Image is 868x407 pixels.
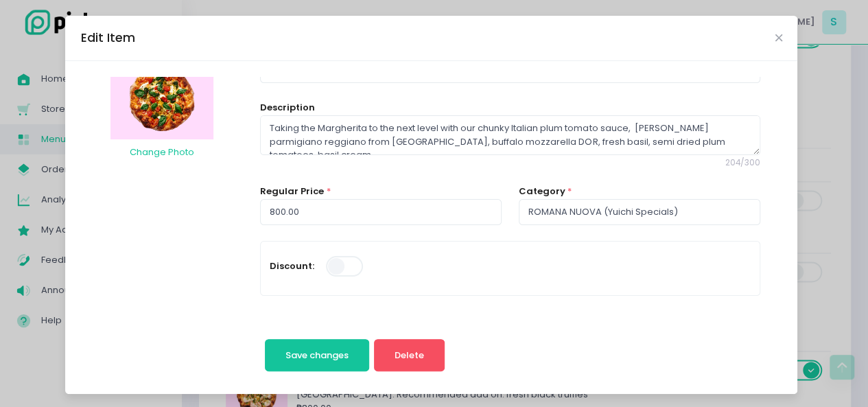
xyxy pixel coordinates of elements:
button: Save changes [265,339,370,372]
button: Close [775,34,782,41]
textarea: Taking the Margherita to the next level with our chunky Italian plum tomato sauce, [PERSON_NAME] ... [260,115,760,155]
button: Change Photo [129,139,195,165]
span: Save changes [285,349,349,362]
label: Category [519,185,565,198]
span: 204 / 300 [260,157,760,170]
input: Regular Price [260,199,502,225]
label: Regular Price [260,185,324,198]
input: Category [519,199,760,225]
label: Description [260,101,315,115]
button: Delete [374,339,445,372]
img: Item Photo [110,57,213,139]
div: Edit Item [81,29,135,47]
label: Discount: [270,259,314,273]
span: Delete [395,349,424,362]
